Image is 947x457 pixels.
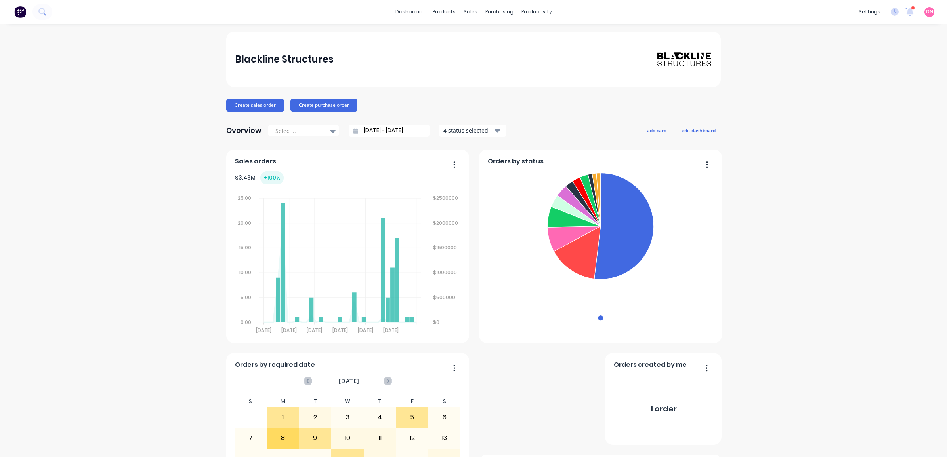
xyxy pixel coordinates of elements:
div: 12 [396,428,428,448]
div: 2 [300,408,331,427]
tspan: 25.00 [238,195,251,201]
tspan: $1500000 [433,244,457,251]
div: 5 [396,408,428,427]
div: 6 [429,408,460,427]
div: Blackline Structures [235,51,334,67]
div: 4 [364,408,396,427]
div: 3 [332,408,363,427]
tspan: $1000000 [433,269,457,276]
div: 9 [300,428,331,448]
button: Create sales order [226,99,284,112]
div: 4 status selected [443,126,493,135]
div: T [299,396,332,407]
div: 10 [332,428,363,448]
tspan: 10.00 [239,269,251,276]
div: 13 [429,428,460,448]
button: add card [642,125,672,135]
div: T [364,396,396,407]
div: M [267,396,299,407]
span: [DATE] [339,377,359,385]
div: 1 [267,408,299,427]
span: DN [926,8,933,15]
div: 1 order [650,403,677,415]
span: Sales orders [235,157,276,166]
button: Create purchase order [290,99,357,112]
span: Orders created by me [614,360,687,370]
tspan: [DATE] [281,327,297,334]
button: 4 status selected [439,125,506,137]
tspan: $2000000 [433,220,458,226]
div: settings [855,6,884,18]
img: Factory [14,6,26,18]
div: products [429,6,460,18]
a: dashboard [391,6,429,18]
tspan: [DATE] [307,327,322,334]
div: 8 [267,428,299,448]
span: Orders by required date [235,360,315,370]
div: $ 3.43M [235,171,284,184]
tspan: $500000 [433,294,455,301]
tspan: 20.00 [238,220,251,226]
div: F [396,396,428,407]
tspan: [DATE] [332,327,348,334]
div: sales [460,6,481,18]
tspan: 5.00 [241,294,251,301]
tspan: [DATE] [256,327,271,334]
tspan: $2500000 [433,195,458,201]
div: S [235,396,267,407]
span: Orders by status [488,157,544,166]
div: W [331,396,364,407]
button: edit dashboard [676,125,721,135]
div: 7 [235,428,267,448]
tspan: [DATE] [383,327,399,334]
div: + 100 % [260,171,284,184]
div: productivity [517,6,556,18]
tspan: $0 [433,319,439,326]
div: S [428,396,461,407]
tspan: [DATE] [358,327,373,334]
div: 11 [364,428,396,448]
div: purchasing [481,6,517,18]
tspan: 0.00 [241,319,251,326]
div: Overview [226,123,262,138]
tspan: 15.00 [239,244,251,251]
img: Blackline Structures [657,51,712,67]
